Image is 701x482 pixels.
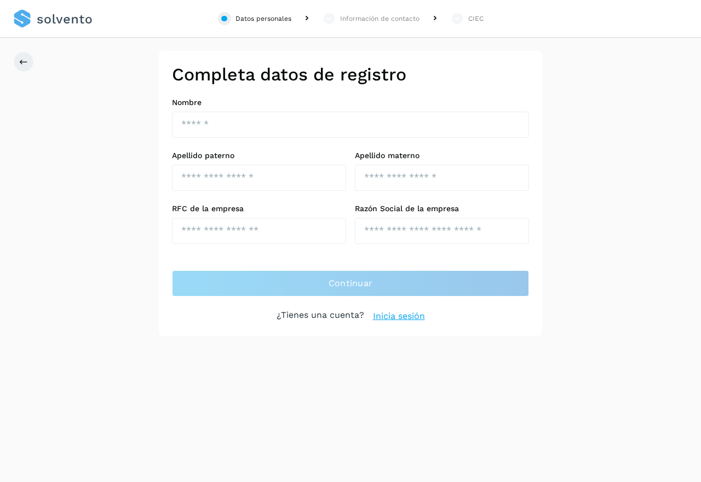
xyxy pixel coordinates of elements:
p: ¿Tienes una cuenta? [277,310,364,323]
label: Apellido paterno [172,151,346,160]
div: Información de contacto [340,14,420,24]
a: Inicia sesión [373,310,425,323]
button: Continuar [172,270,529,297]
label: Nombre [172,98,529,107]
div: CIEC [468,14,484,24]
h2: Completa datos de registro [172,64,529,85]
label: RFC de la empresa [172,204,346,213]
div: Datos personales [235,14,291,24]
label: Razón Social de la empresa [355,204,529,213]
label: Apellido materno [355,151,529,160]
span: Continuar [329,277,373,289]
